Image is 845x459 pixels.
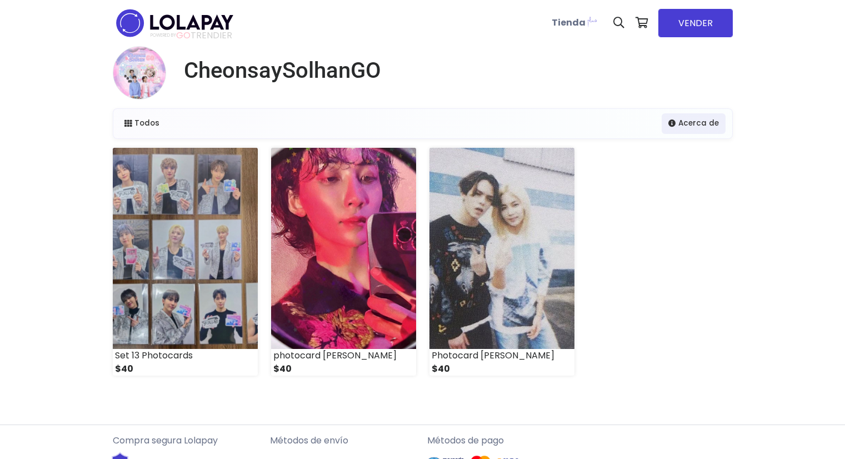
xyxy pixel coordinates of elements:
a: VENDER [658,9,733,37]
img: logo [113,6,237,41]
div: $40 [429,362,574,376]
img: small_1717722297679.jpeg [429,148,574,349]
p: Métodos de pago [427,434,576,447]
span: GO [176,29,191,42]
h1: CheonsaySolhanGO [184,57,381,84]
img: small_1717767239100.png [113,148,258,349]
a: Acerca de [662,113,726,133]
p: Métodos de envío [270,434,418,447]
a: photocard [PERSON_NAME] $40 [271,148,416,376]
a: CheonsaySolhanGO [175,57,381,84]
img: Lolapay Plus [586,14,599,28]
img: small.png [113,46,166,99]
div: Set 13 Photocards [113,349,258,362]
a: Todos [118,113,166,133]
span: TRENDIER [151,31,232,41]
span: POWERED BY [151,32,176,38]
img: small_1717722396764.jpeg [271,148,416,349]
b: Tienda [552,16,586,29]
a: Photocard [PERSON_NAME] $40 [429,148,574,376]
div: $40 [113,362,258,376]
div: photocard [PERSON_NAME] [271,349,416,362]
p: Compra segura Lolapay [113,434,261,447]
div: Photocard [PERSON_NAME] [429,349,574,362]
a: Set 13 Photocards $40 [113,148,258,376]
div: $40 [271,362,416,376]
